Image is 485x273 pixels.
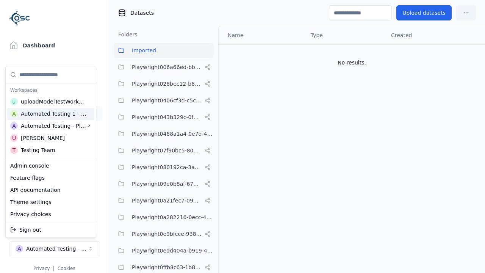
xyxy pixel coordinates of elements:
div: Privacy choices [7,208,94,220]
div: Feature flags [7,172,94,184]
div: Theme settings [7,196,94,208]
div: u [10,98,18,105]
div: Suggestions [6,222,96,237]
div: U [10,134,18,142]
div: Suggestions [6,158,96,222]
div: A [10,122,18,130]
div: Automated Testing - Playwright [21,122,86,130]
div: A [10,110,18,118]
div: T [10,146,18,154]
div: Automated Testing 1 - Playwright [21,110,87,118]
div: Suggestions [6,66,96,158]
div: Admin console [7,160,94,172]
div: Sign out [7,224,94,236]
div: [PERSON_NAME] [21,134,65,142]
div: Workspaces [7,85,94,96]
div: API documentation [7,184,94,196]
div: Testing Team [21,146,55,154]
div: uploadModelTestWorkspace [21,98,86,105]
